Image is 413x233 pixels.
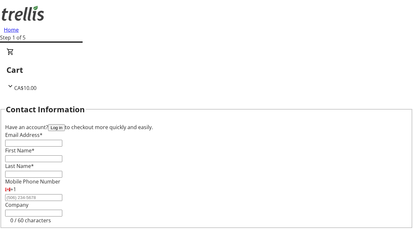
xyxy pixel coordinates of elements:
label: Last Name* [5,162,34,170]
h2: Contact Information [6,104,85,115]
label: Mobile Phone Number [5,178,60,185]
div: CartCA$10.00 [6,48,407,92]
button: Log in [48,124,65,131]
tr-character-limit: 0 / 60 characters [10,217,51,224]
span: CA$10.00 [14,84,36,92]
label: First Name* [5,147,35,154]
h2: Cart [6,64,407,76]
label: Email Address* [5,131,43,139]
input: (506) 234-5678 [5,194,62,201]
div: Have an account? to checkout more quickly and easily. [5,123,408,131]
label: Company [5,201,28,208]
